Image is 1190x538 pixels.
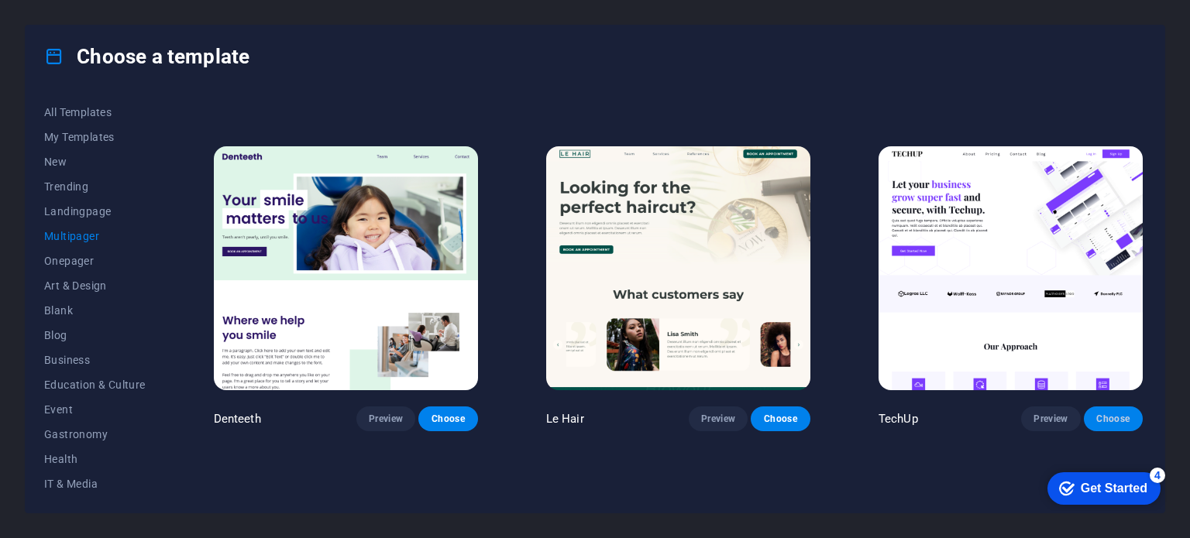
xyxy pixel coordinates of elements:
[44,379,146,391] span: Education & Culture
[44,354,146,366] span: Business
[546,146,810,389] img: Le Hair
[44,131,146,143] span: My Templates
[44,298,146,323] button: Blank
[44,397,146,422] button: Event
[44,348,146,372] button: Business
[44,156,146,168] span: New
[44,323,146,348] button: Blog
[356,406,415,431] button: Preview
[44,304,146,317] span: Blank
[44,174,146,199] button: Trending
[1021,406,1080,431] button: Preview
[44,447,146,471] button: Health
[44,149,146,174] button: New
[546,411,584,427] p: Le Hair
[879,411,918,427] p: TechUp
[214,411,261,427] p: Denteeth
[44,205,146,218] span: Landingpage
[369,413,403,425] span: Preview
[751,406,810,431] button: Choose
[44,106,146,118] span: All Templates
[689,406,748,431] button: Preview
[44,180,146,193] span: Trending
[44,428,146,440] span: Gastronomy
[763,413,797,425] span: Choose
[431,413,465,425] span: Choose
[44,471,146,496] button: IT & Media
[44,478,146,490] span: IT & Media
[44,125,146,149] button: My Templates
[44,453,146,465] span: Health
[44,199,146,224] button: Landingpage
[701,413,735,425] span: Preview
[44,230,146,242] span: Multipager
[44,255,146,267] span: Onepager
[879,146,1143,389] img: TechUp
[418,406,477,431] button: Choose
[12,8,126,40] div: Get Started 4 items remaining, 20% complete
[1034,413,1068,425] span: Preview
[46,17,112,31] div: Get Started
[44,279,146,292] span: Art & Design
[44,329,146,341] span: Blog
[44,248,146,273] button: Onepager
[44,273,146,298] button: Art & Design
[44,44,249,69] h4: Choose a template
[1084,406,1143,431] button: Choose
[44,422,146,447] button: Gastronomy
[44,224,146,248] button: Multipager
[44,403,146,416] span: Event
[44,100,146,125] button: All Templates
[214,146,478,389] img: Denteeth
[1096,413,1130,425] span: Choose
[115,3,130,19] div: 4
[44,372,146,397] button: Education & Culture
